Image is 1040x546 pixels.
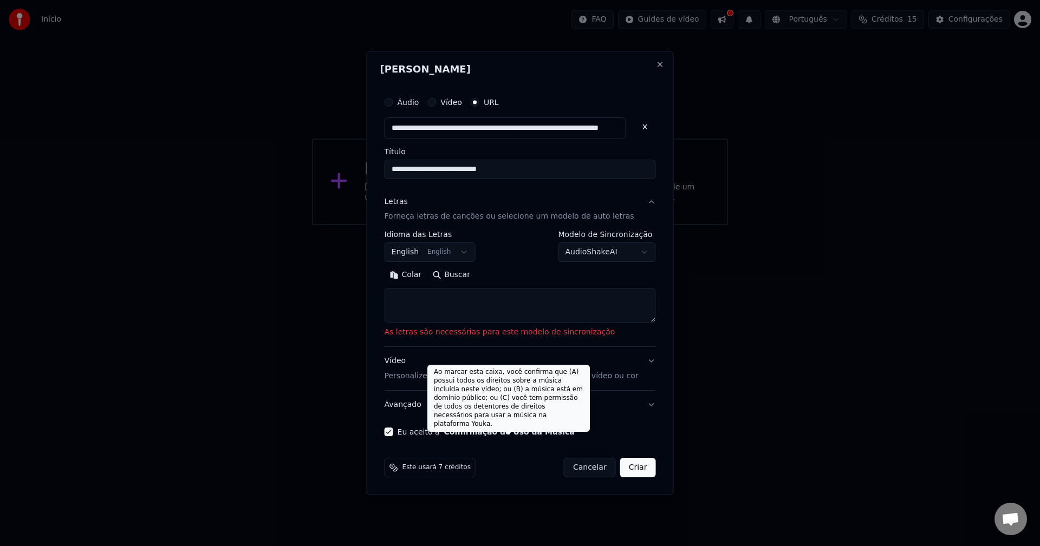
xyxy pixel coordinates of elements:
span: Este usará 7 créditos [402,463,471,472]
button: Criar [620,458,656,477]
h2: [PERSON_NAME] [380,64,660,74]
label: Eu aceito a [398,428,575,436]
label: Título [385,148,656,155]
p: Forneça letras de canções ou selecione um modelo de auto letras [385,212,634,222]
div: Letras [385,196,408,207]
p: As letras são necessárias para este modelo de sincronização [385,327,656,338]
p: Personalize o vídeo de [PERSON_NAME]: use imagem, vídeo ou cor [385,371,639,381]
div: LetrasForneça letras de canções ou selecione um modelo de auto letras [385,231,656,347]
label: URL [484,98,499,106]
button: VídeoPersonalize o vídeo de [PERSON_NAME]: use imagem, vídeo ou cor [385,347,656,391]
button: Eu aceito a [444,428,575,436]
button: Colar [385,267,427,284]
button: Buscar [427,267,476,284]
label: Modelo de Sincronização [558,231,655,239]
button: Cancelar [564,458,616,477]
div: Ao marcar esta caixa, você confirma que (A) possui todos os direitos sobre a música incluída nest... [427,365,590,432]
button: Avançado [385,391,656,419]
button: LetrasForneça letras de canções ou selecione um modelo de auto letras [385,188,656,231]
label: Vídeo [440,98,462,106]
div: Vídeo [385,356,639,382]
label: Áudio [398,98,419,106]
label: Idioma das Letras [385,231,476,239]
